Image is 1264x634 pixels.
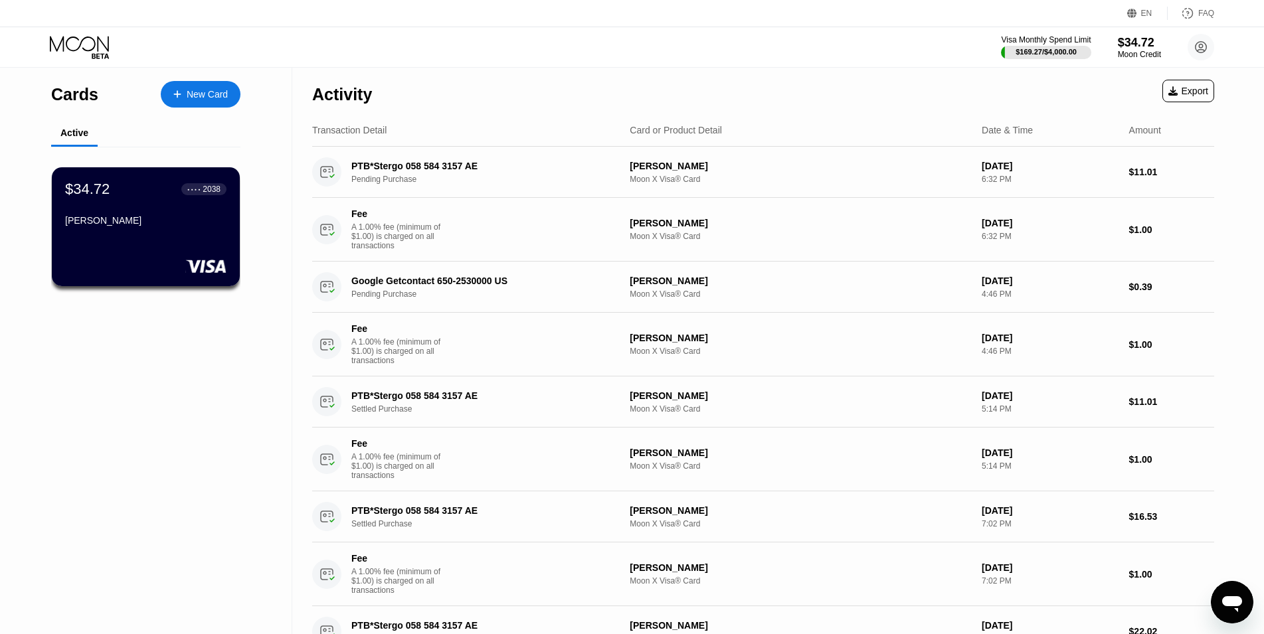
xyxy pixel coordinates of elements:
div: 6:32 PM [982,175,1118,184]
div: Settled Purchase [351,404,628,414]
div: New Card [161,81,240,108]
div: 5:14 PM [982,461,1118,471]
div: Active [60,127,88,138]
div: $34.72 [1118,36,1161,50]
div: PTB*Stergo 058 584 3157 AE [351,620,608,631]
div: PTB*Stergo 058 584 3157 AE [351,505,608,516]
div: Fee [351,553,444,564]
div: $1.00 [1129,224,1214,235]
div: PTB*Stergo 058 584 3157 AEPending Purchase[PERSON_NAME]Moon X Visa® Card[DATE]6:32 PM$11.01 [312,147,1214,198]
div: $1.00 [1129,454,1214,465]
div: [PERSON_NAME] [630,505,971,516]
div: Settled Purchase [351,519,628,528]
div: EN [1141,9,1152,18]
div: New Card [187,89,228,100]
div: [DATE] [982,276,1118,286]
div: Date & Time [982,125,1033,135]
div: $11.01 [1129,396,1214,407]
iframe: Button to launch messaging window, conversation in progress [1211,581,1253,623]
div: FAQ [1168,7,1214,20]
div: [PERSON_NAME] [630,447,971,458]
div: Moon X Visa® Card [630,519,971,528]
div: Fee [351,438,444,449]
div: [DATE] [982,447,1118,458]
div: PTB*Stergo 058 584 3157 AE [351,390,608,401]
div: Fee [351,323,444,334]
div: $16.53 [1129,511,1214,522]
div: [PERSON_NAME] [630,390,971,401]
div: $169.27 / $4,000.00 [1016,48,1077,56]
div: [DATE] [982,562,1118,573]
div: Moon Credit [1118,50,1161,59]
div: PTB*Stergo 058 584 3157 AE [351,161,608,171]
div: 7:02 PM [982,576,1118,586]
div: 2038 [203,185,221,194]
div: FeeA 1.00% fee (minimum of $1.00) is charged on all transactions[PERSON_NAME]Moon X Visa® Card[DA... [312,542,1214,606]
div: Card or Product Detail [630,125,722,135]
div: FeeA 1.00% fee (minimum of $1.00) is charged on all transactions[PERSON_NAME]Moon X Visa® Card[DA... [312,313,1214,376]
div: Transaction Detail [312,125,387,135]
div: FAQ [1198,9,1214,18]
div: 6:32 PM [982,232,1118,241]
div: 4:46 PM [982,347,1118,356]
div: A 1.00% fee (minimum of $1.00) is charged on all transactions [351,567,451,595]
div: Amount [1129,125,1161,135]
div: [PERSON_NAME] [630,276,971,286]
div: $34.72Moon Credit [1118,36,1161,59]
div: Visa Monthly Spend Limit$169.27/$4,000.00 [1001,35,1091,59]
div: [DATE] [982,333,1118,343]
div: Fee [351,208,444,219]
div: $0.39 [1129,281,1214,292]
div: [PERSON_NAME] [630,218,971,228]
div: Moon X Visa® Card [630,347,971,356]
div: Cards [51,85,98,104]
div: [PERSON_NAME] [65,215,226,226]
div: EN [1127,7,1168,20]
div: Activity [312,85,372,104]
div: A 1.00% fee (minimum of $1.00) is charged on all transactions [351,222,451,250]
div: $11.01 [1129,167,1214,177]
div: [PERSON_NAME] [630,333,971,343]
div: Google Getcontact 650-2530000 USPending Purchase[PERSON_NAME]Moon X Visa® Card[DATE]4:46 PM$0.39 [312,262,1214,313]
div: PTB*Stergo 058 584 3157 AESettled Purchase[PERSON_NAME]Moon X Visa® Card[DATE]7:02 PM$16.53 [312,491,1214,542]
div: $34.72 [65,181,110,198]
div: Moon X Visa® Card [630,175,971,184]
div: PTB*Stergo 058 584 3157 AESettled Purchase[PERSON_NAME]Moon X Visa® Card[DATE]5:14 PM$11.01 [312,376,1214,428]
div: ● ● ● ● [187,187,201,191]
div: [DATE] [982,218,1118,228]
div: Visa Monthly Spend Limit [1001,35,1091,44]
div: Moon X Visa® Card [630,404,971,414]
div: Google Getcontact 650-2530000 US [351,276,608,286]
div: [PERSON_NAME] [630,620,971,631]
div: $1.00 [1129,339,1214,350]
div: A 1.00% fee (minimum of $1.00) is charged on all transactions [351,452,451,480]
div: 4:46 PM [982,289,1118,299]
div: [DATE] [982,620,1118,631]
div: [DATE] [982,505,1118,516]
div: 7:02 PM [982,519,1118,528]
div: FeeA 1.00% fee (minimum of $1.00) is charged on all transactions[PERSON_NAME]Moon X Visa® Card[DA... [312,198,1214,262]
div: Pending Purchase [351,175,628,184]
div: Moon X Visa® Card [630,289,971,299]
div: Export [1162,80,1214,102]
div: 5:14 PM [982,404,1118,414]
div: A 1.00% fee (minimum of $1.00) is charged on all transactions [351,337,451,365]
div: FeeA 1.00% fee (minimum of $1.00) is charged on all transactions[PERSON_NAME]Moon X Visa® Card[DA... [312,428,1214,491]
div: $1.00 [1129,569,1214,580]
div: Export [1168,86,1208,96]
div: [DATE] [982,161,1118,171]
div: [DATE] [982,390,1118,401]
div: [PERSON_NAME] [630,562,971,573]
div: Moon X Visa® Card [630,232,971,241]
div: [PERSON_NAME] [630,161,971,171]
div: Pending Purchase [351,289,628,299]
div: Moon X Visa® Card [630,461,971,471]
div: $34.72● ● ● ●2038[PERSON_NAME] [52,167,240,286]
div: Moon X Visa® Card [630,576,971,586]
